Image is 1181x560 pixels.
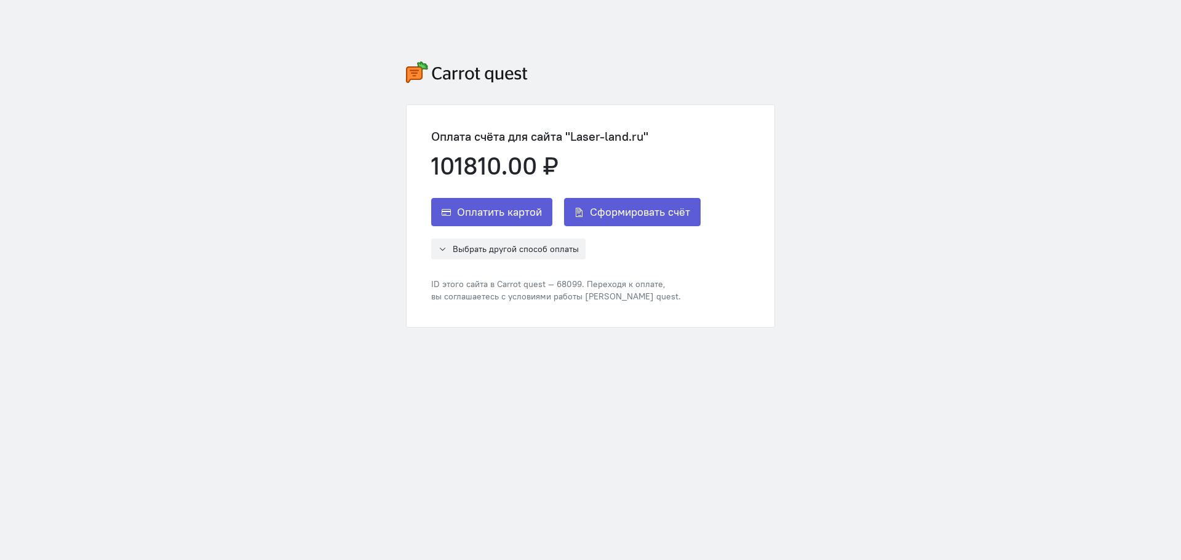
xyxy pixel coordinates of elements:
span: Сформировать счёт [590,205,690,219]
button: Оплатить картой [431,198,552,226]
img: carrot-quest-logo.svg [406,61,528,83]
span: Оплатить картой [457,205,542,219]
button: Выбрать другой способ оплаты [431,239,586,259]
div: ID этого сайта в Carrot quest — 68099. Переходя к оплате, вы соглашаетесь с условиями работы [PER... [431,278,701,302]
div: 101810.00 ₽ [431,152,701,179]
span: Выбрать другой способ оплаты [453,243,579,254]
div: Оплата счёта для сайта "Laser-land․ru" [431,130,701,143]
button: Сформировать счёт [564,198,701,226]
